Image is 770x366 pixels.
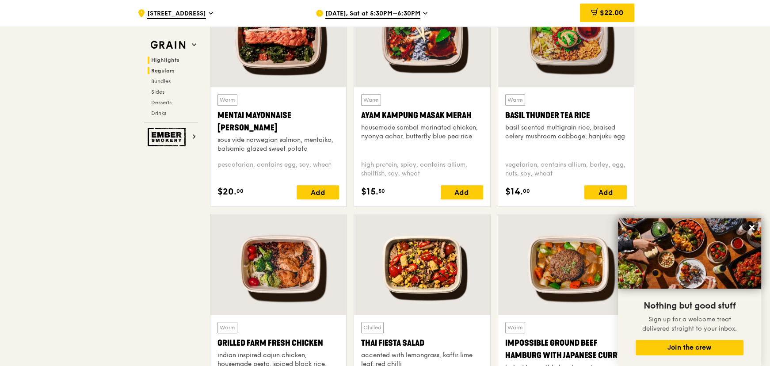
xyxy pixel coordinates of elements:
span: Bundles [151,78,171,84]
div: Mentai Mayonnaise [PERSON_NAME] [217,109,339,134]
img: DSC07876-Edit02-Large.jpeg [618,218,761,289]
div: Warm [505,322,525,333]
span: $14. [505,185,523,198]
div: Add [584,185,627,199]
span: 00 [523,187,530,194]
div: sous vide norwegian salmon, mentaiko, balsamic glazed sweet potato [217,136,339,153]
span: Desserts [151,99,172,106]
button: Close [745,221,759,235]
div: Warm [217,94,237,106]
div: pescatarian, contains egg, soy, wheat [217,160,339,178]
div: Warm [217,322,237,333]
span: Highlights [151,57,179,63]
div: Impossible Ground Beef Hamburg with Japanese Curry [505,337,627,362]
span: $15. [361,185,378,198]
span: $22.00 [600,8,623,17]
span: Regulars [151,68,175,74]
div: Chilled [361,322,384,333]
div: Thai Fiesta Salad [361,337,483,349]
img: Grain web logo [148,37,188,53]
div: Add [297,185,339,199]
div: Add [441,185,483,199]
span: 00 [236,187,244,194]
div: vegetarian, contains allium, barley, egg, nuts, soy, wheat [505,160,627,178]
div: Ayam Kampung Masak Merah [361,109,483,122]
span: Drinks [151,110,166,116]
span: 50 [378,187,385,194]
span: Nothing but good stuff [644,301,736,311]
div: high protein, spicy, contains allium, shellfish, soy, wheat [361,160,483,178]
span: Sides [151,89,164,95]
div: Grilled Farm Fresh Chicken [217,337,339,349]
div: basil scented multigrain rice, braised celery mushroom cabbage, hanjuku egg [505,123,627,141]
div: Basil Thunder Tea Rice [505,109,627,122]
span: Sign up for a welcome treat delivered straight to your inbox. [642,316,737,332]
span: $20. [217,185,236,198]
div: housemade sambal marinated chicken, nyonya achar, butterfly blue pea rice [361,123,483,141]
span: [DATE], Sat at 5:30PM–6:30PM [325,9,420,19]
span: [STREET_ADDRESS] [147,9,206,19]
div: Warm [505,94,525,106]
button: Join the crew [636,340,743,355]
div: Warm [361,94,381,106]
img: Ember Smokery web logo [148,128,188,146]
